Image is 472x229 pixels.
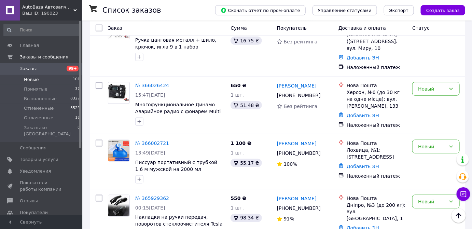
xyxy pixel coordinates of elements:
a: Фото товару [108,82,130,104]
a: № 365929362 [135,196,169,201]
div: Нова Пошта [347,140,407,147]
button: Управление статусами [313,5,377,15]
div: Новый [418,85,446,93]
a: Ручка цанговая металл + шило, крючок, игла 9 в 1 набор инструментов для ремонта обуви [135,37,221,56]
a: Создать заказ [414,7,465,13]
button: Экспорт [384,5,414,15]
span: Сумма [231,25,247,31]
span: Главная [20,42,39,49]
a: Фото товару [108,195,130,217]
span: Заказ [108,25,122,31]
a: Добавить ЭН [347,164,379,169]
div: Нова Пошта [347,195,407,202]
a: [PERSON_NAME] [277,82,317,89]
span: 15:47[DATE] [135,92,165,98]
div: 16.75 ₴ [231,37,262,45]
button: Создать заказ [421,5,465,15]
button: Скачать отчет по пром-оплате [215,5,306,15]
input: Поиск [3,24,81,36]
span: [PHONE_NUMBER] [277,205,321,211]
span: 101 [73,77,80,83]
span: Заказы из [GEOGRAPHIC_DATA] [24,125,78,137]
div: Нова Пошта [347,82,407,89]
span: 13:49[DATE] [135,150,165,156]
div: Лохвица, №1: [STREET_ADDRESS] [347,147,407,160]
span: Товары и услуги [20,157,58,163]
a: Писсуар портативный с трубкой 1.6 м мужской на 2000 мл дорожный портативный писсуар 2 л [135,160,223,186]
button: Наверх [452,208,466,223]
span: [PHONE_NUMBER] [277,150,321,156]
div: Наложенный платеж [347,64,407,71]
span: Покупатели [20,210,48,216]
span: 1 100 ₴ [231,140,251,146]
span: 37 [75,86,80,92]
span: 100% [284,161,297,167]
span: Заказы [20,66,37,72]
a: [PERSON_NAME] [277,195,317,202]
span: Оплаченные [24,115,53,121]
a: № 366002721 [135,140,169,146]
span: Сообщения [20,145,46,151]
div: Херсон, №6 (до 30 кг на одне місце): вул. [PERSON_NAME], 133 [347,89,407,109]
span: 8327 [70,96,80,102]
button: Чат с покупателем [457,187,470,201]
div: 51.48 ₴ [231,101,262,109]
span: Показатели работы компании [20,180,63,192]
a: Добавить ЭН [347,55,379,60]
span: [PHONE_NUMBER] [277,93,321,98]
span: Покупатель [277,25,307,31]
div: Ваш ID: 190023 [22,10,82,16]
span: 3529 [70,105,80,111]
div: 98.34 ₴ [231,214,262,222]
span: 99+ [67,66,79,71]
span: 1 шт. [231,205,244,211]
span: Создать заказ [426,8,460,13]
div: Наложенный платеж [347,122,407,129]
span: Экспорт [389,8,408,13]
div: Новый [418,143,446,150]
div: 55.17 ₴ [231,159,262,167]
h1: Список заказов [102,6,161,14]
span: Принятые [24,86,47,92]
a: [PERSON_NAME] [277,140,317,147]
a: Многофункциональное Динамо Аварийное радио с фонарем Multi Band-MP3 USB/SD/U-disk/FM/AM музыкальн... [135,102,221,128]
a: Фото товару [108,140,130,162]
span: Без рейтинга [284,39,318,44]
a: № 366026424 [135,83,169,88]
span: Новые [24,77,39,83]
span: Управление статусами [318,8,372,13]
span: Доставка и оплата [338,25,386,31]
img: Фото товару [108,84,129,102]
span: Без рейтинга [284,104,318,109]
span: Статус [412,25,430,31]
span: Заказы и сообщения [20,54,68,60]
span: 1 шт. [231,92,244,98]
span: Отзывы [20,198,38,204]
span: 16 [75,115,80,121]
span: Уведомления [20,168,51,174]
img: Фото товару [108,140,129,161]
span: 00:15[DATE] [135,205,165,211]
div: смт. [GEOGRAPHIC_DATA] ([STREET_ADDRESS]: вул. Миру, 10 [347,24,407,52]
div: Новый [418,198,446,205]
a: Добавить ЭН [347,113,379,118]
div: Наложенный платеж [347,173,407,179]
span: 0 [78,125,80,137]
span: 91% [284,216,294,222]
span: Выполненные [24,96,57,102]
span: Скачать отчет по пром-оплате [221,7,300,13]
span: 650 ₴ [231,83,246,88]
span: 550 ₴ [231,196,246,201]
div: Дніпро, №3 (до 200 кг): вул. [GEOGRAPHIC_DATA], 1 [347,202,407,222]
img: Фото товару [108,195,129,216]
span: AutoBaza Автозапчасти и аксесуары [22,4,73,10]
span: Отмененные [24,105,54,111]
span: 1 шт. [231,150,244,156]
